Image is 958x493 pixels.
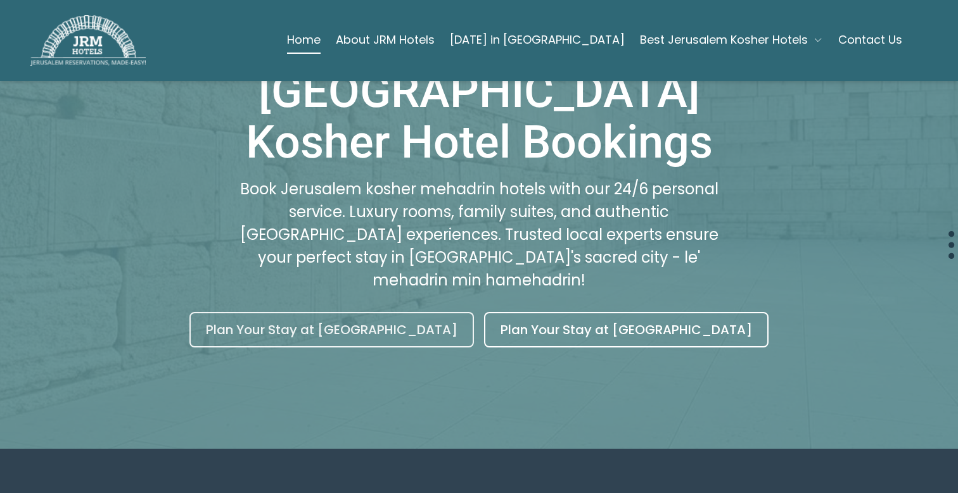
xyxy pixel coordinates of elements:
h1: Easy [GEOGRAPHIC_DATA] Kosher Hotel Bookings [236,16,722,168]
span: Best Jerusalem Kosher Hotels [640,31,808,49]
a: Plan Your Stay at [GEOGRAPHIC_DATA] [189,312,474,347]
a: [DATE] in [GEOGRAPHIC_DATA] [450,27,625,53]
img: JRM Hotels [30,15,146,66]
a: Contact Us [838,27,902,53]
a: Plan Your Stay at [GEOGRAPHIC_DATA] [484,312,769,347]
a: About JRM Hotels [336,27,435,53]
a: Home [287,27,321,53]
pre: Book Jerusalem kosher mehadrin hotels with our 24/6 personal service. Luxury rooms, family suites... [236,178,722,292]
button: Best Jerusalem Kosher Hotels [640,27,823,53]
